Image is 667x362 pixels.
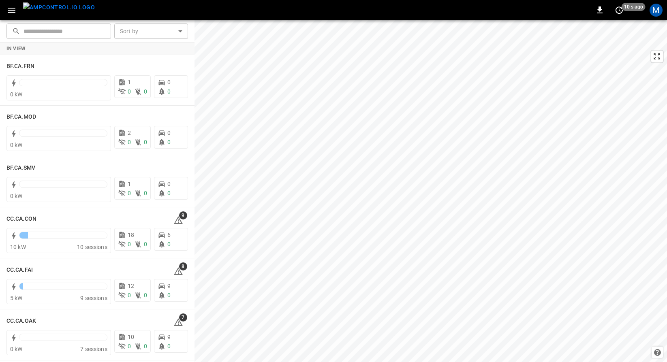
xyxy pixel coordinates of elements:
span: 0 [167,139,171,145]
span: 0 [167,88,171,95]
span: 10 kW [10,244,26,250]
h6: CC.CA.FAI [6,266,33,275]
span: 5 kW [10,295,23,301]
span: 0 [167,190,171,196]
h6: BF.CA.FRN [6,62,34,71]
span: 0 [128,88,131,95]
span: 0 [144,292,147,298]
span: 10 s ago [622,3,646,11]
span: 6 [167,232,171,238]
span: 0 [144,241,147,247]
span: 18 [128,232,134,238]
span: 0 [128,241,131,247]
h6: CC.CA.CON [6,215,36,224]
span: 0 kW [10,346,23,352]
span: 0 [167,181,171,187]
span: 0 [144,88,147,95]
span: 0 [167,241,171,247]
span: 10 sessions [77,244,107,250]
span: 0 [167,343,171,349]
span: 9 [167,283,171,289]
span: 0 [144,139,147,145]
span: 0 [144,190,147,196]
span: 0 [128,139,131,145]
span: 8 [179,262,187,270]
span: 1 [128,79,131,85]
span: 9 [167,334,171,340]
span: 0 [167,130,171,136]
span: 1 [128,181,131,187]
span: 0 kW [10,193,23,199]
h6: BF.CA.SMV [6,164,35,172]
span: 0 kW [10,142,23,148]
span: 7 sessions [80,346,107,352]
span: 0 [128,343,131,349]
h6: CC.CA.OAK [6,317,36,326]
span: 0 [167,292,171,298]
h6: BF.CA.MOD [6,113,36,121]
button: set refresh interval [613,4,626,17]
div: profile-icon [650,4,663,17]
span: 12 [128,283,134,289]
span: 0 [144,343,147,349]
img: ampcontrol.io logo [23,2,95,13]
span: 10 [128,334,134,340]
span: 0 [167,79,171,85]
canvas: Map [195,20,667,362]
span: 0 kW [10,91,23,98]
span: 0 [128,190,131,196]
span: 9 [179,211,187,219]
span: 2 [128,130,131,136]
span: 7 [179,313,187,322]
span: 9 sessions [80,295,107,301]
span: 0 [128,292,131,298]
strong: In View [6,46,26,51]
